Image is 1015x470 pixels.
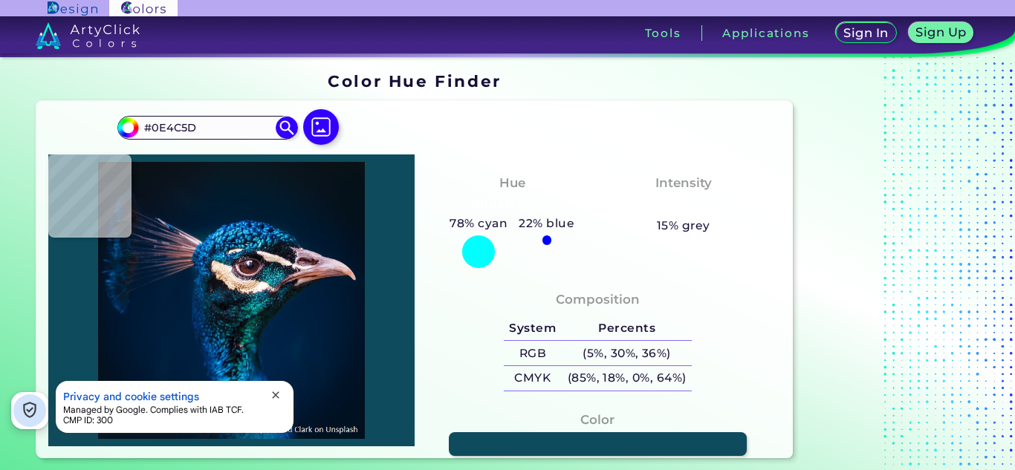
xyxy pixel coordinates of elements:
[513,214,580,233] h5: 22% blue
[839,24,894,42] a: Sign In
[504,341,562,365] h5: RGB
[328,70,501,92] h1: Color Hue Finder
[556,289,640,310] h4: Composition
[722,27,809,39] h3: Applications
[444,214,513,233] h5: 78% cyan
[912,24,970,42] a: Sign Up
[139,118,277,138] input: type color..
[504,316,562,341] h5: System
[36,22,140,49] img: logo_artyclick_colors_white.svg
[499,172,525,194] h4: Hue
[562,341,692,365] h5: (5%, 30%, 36%)
[48,1,97,16] img: ArtyClick Design logo
[657,216,710,235] h5: 15% grey
[303,109,339,145] img: icon picture
[655,172,712,194] h4: Intensity
[276,117,298,139] img: icon search
[562,366,692,391] h5: (85%, 18%, 0%, 64%)
[56,162,407,439] img: img_pavlin.jpg
[644,196,723,214] h3: Moderate
[562,316,692,341] h5: Percents
[846,27,886,39] h5: Sign In
[580,409,614,431] h4: Color
[918,27,964,38] h5: Sign Up
[645,27,681,39] h3: Tools
[464,196,560,214] h3: Bluish Cyan
[504,366,562,391] h5: CMYK
[799,66,985,464] iframe: Advertisement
